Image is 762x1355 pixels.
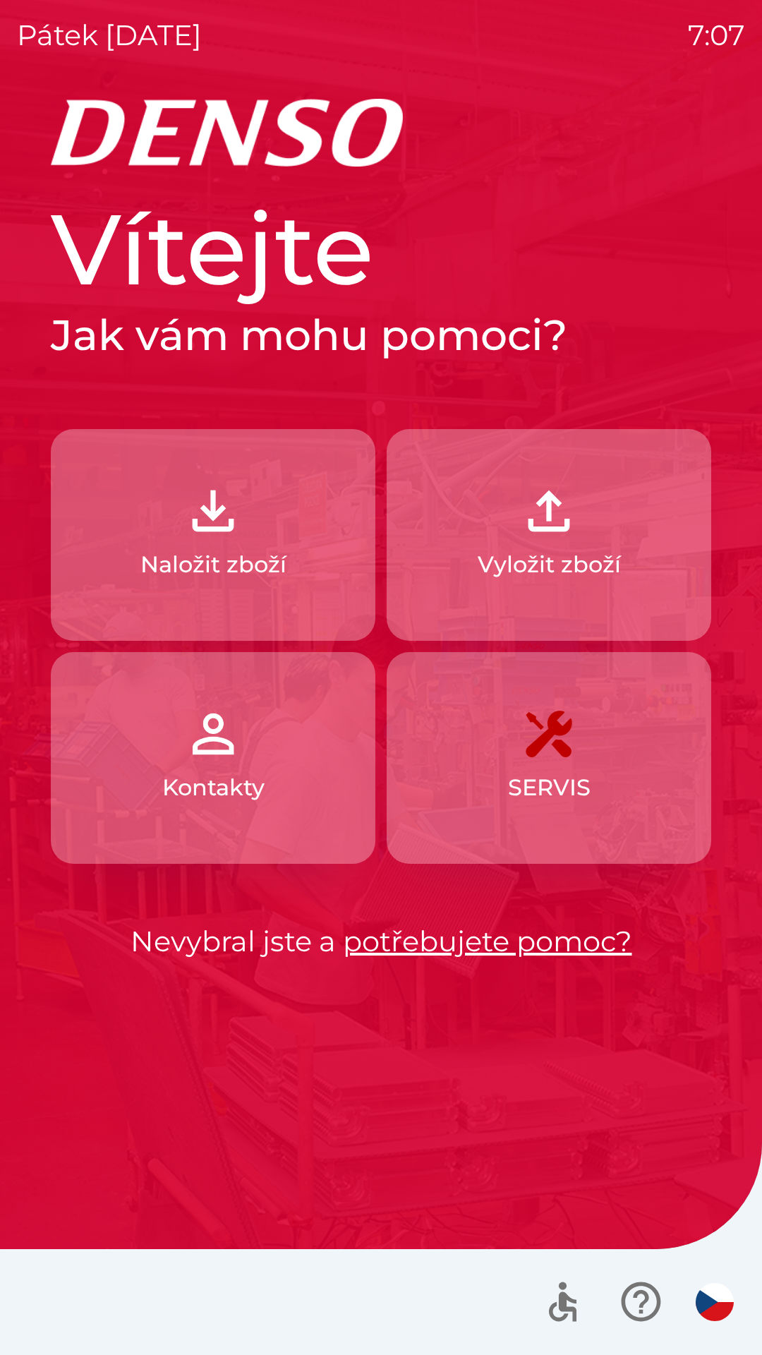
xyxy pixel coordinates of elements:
[51,189,711,309] h1: Vítejte
[518,480,580,542] img: 2fb22d7f-6f53-46d3-a092-ee91fce06e5d.png
[17,14,202,56] p: pátek [DATE]
[478,548,621,582] p: Vyložit zboží
[387,429,711,641] button: Vyložit zboží
[508,771,591,805] p: SERVIS
[182,480,244,542] img: 918cc13a-b407-47b8-8082-7d4a57a89498.png
[140,548,286,582] p: Naložit zboží
[387,652,711,864] button: SERVIS
[51,652,375,864] button: Kontakty
[51,309,711,361] h2: Jak vám mohu pomoci?
[343,924,632,958] a: potřebujete pomoc?
[518,703,580,765] img: 7408382d-57dc-4d4c-ad5a-dca8f73b6e74.png
[696,1283,734,1321] img: cs flag
[51,99,711,167] img: Logo
[51,920,711,963] p: Nevybral jste a
[51,429,375,641] button: Naložit zboží
[182,703,244,765] img: 072f4d46-cdf8-44b2-b931-d189da1a2739.png
[162,771,265,805] p: Kontakty
[688,14,745,56] p: 7:07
